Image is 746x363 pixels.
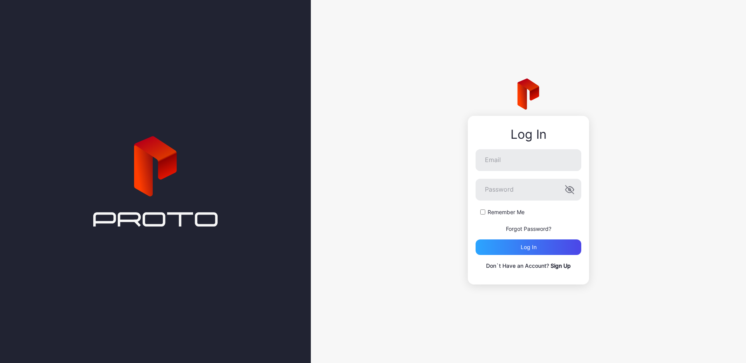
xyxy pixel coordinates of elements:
[488,208,525,216] label: Remember Me
[476,179,581,201] input: Password
[476,239,581,255] button: Log in
[476,149,581,171] input: Email
[551,262,571,269] a: Sign Up
[476,127,581,141] div: Log In
[506,225,551,232] a: Forgot Password?
[565,185,574,194] button: Password
[476,261,581,271] p: Don`t Have an Account?
[521,244,537,250] div: Log in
